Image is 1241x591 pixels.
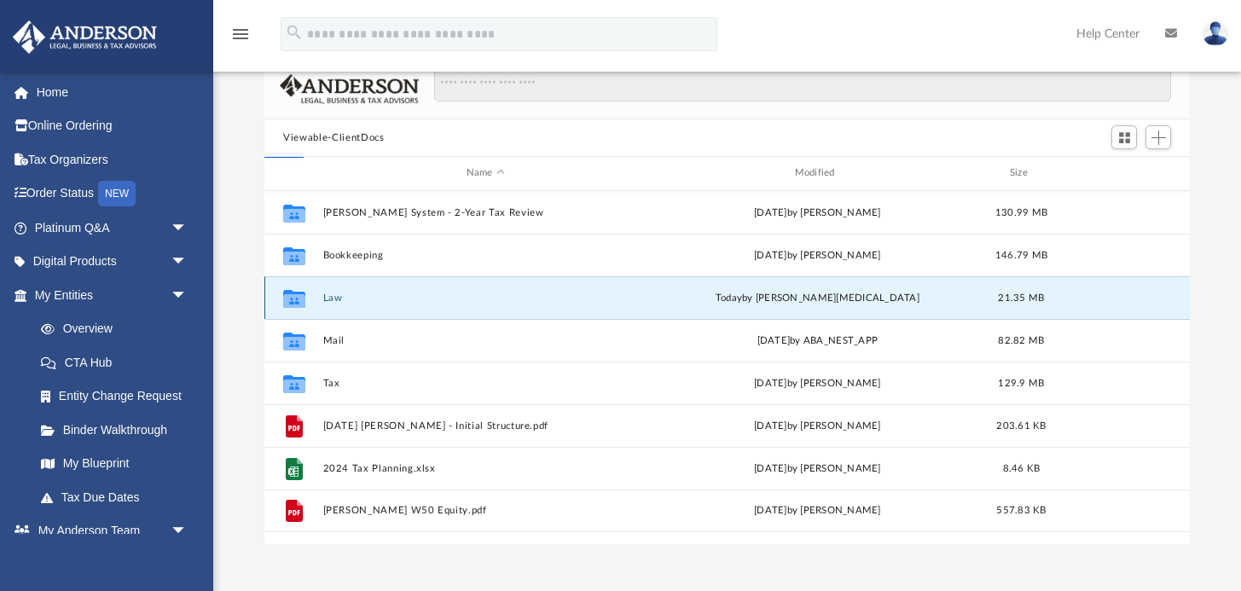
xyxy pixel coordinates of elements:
span: 557.83 KB [997,506,1047,515]
button: Bookkeeping [323,250,648,261]
span: 203.61 KB [997,420,1047,430]
a: Order StatusNEW [12,177,213,211]
div: NEW [98,181,136,206]
div: grid [264,191,1190,545]
div: [DATE] by [PERSON_NAME] [655,247,980,263]
div: [DATE] by ABA_NEST_APP [655,333,980,348]
button: [PERSON_NAME] W50 Equity.pdf [323,505,648,516]
div: [DATE] by [PERSON_NAME] [655,461,980,476]
i: search [285,23,304,42]
a: Binder Walkthrough [24,413,213,447]
a: menu [230,32,251,44]
a: Entity Change Request [24,380,213,414]
div: [DATE] by [PERSON_NAME] [655,205,980,220]
input: Search files and folders [434,69,1171,101]
a: Tax Organizers [12,142,213,177]
a: Overview [24,312,213,346]
div: Name [322,165,647,181]
div: id [1064,165,1183,181]
a: My Entitiesarrow_drop_down [12,278,213,312]
a: Digital Productsarrow_drop_down [12,245,213,279]
div: id [272,165,315,181]
button: Add [1145,125,1171,149]
a: Tax Due Dates [24,480,213,514]
a: My Blueprint [24,447,205,481]
span: 130.99 MB [995,207,1047,217]
div: [DATE] by [PERSON_NAME] [655,503,980,519]
a: My Anderson Teamarrow_drop_down [12,514,205,548]
span: 129.9 MB [999,378,1045,387]
button: [DATE] [PERSON_NAME] - Initial Structure.pdf [323,420,648,432]
button: Switch to Grid View [1111,125,1137,149]
a: Online Ordering [12,109,213,143]
span: today [716,293,742,302]
span: 8.46 KB [1003,463,1041,472]
span: arrow_drop_down [171,245,205,280]
a: CTA Hub [24,345,213,380]
div: Size [988,165,1056,181]
a: Platinum Q&Aarrow_drop_down [12,211,213,245]
button: 2024 Tax Planning.xlsx [323,463,648,474]
span: 21.35 MB [999,293,1045,302]
span: 146.79 MB [995,250,1047,259]
button: Mail [323,335,648,346]
div: [DATE] by [PERSON_NAME] [655,375,980,391]
div: [DATE] by [PERSON_NAME] [655,418,980,433]
button: Law [323,293,648,304]
div: Modified [655,165,980,181]
span: arrow_drop_down [171,514,205,549]
button: Tax [323,378,648,389]
div: by [PERSON_NAME][MEDICAL_DATA] [655,290,980,305]
a: Home [12,75,213,109]
span: arrow_drop_down [171,211,205,246]
img: Anderson Advisors Platinum Portal [8,20,162,54]
button: [PERSON_NAME] System - 2-Year Tax Review [323,207,648,218]
img: User Pic [1203,21,1228,46]
i: menu [230,24,251,44]
span: 82.82 MB [999,335,1045,345]
button: Viewable-ClientDocs [283,130,384,146]
span: arrow_drop_down [171,278,205,313]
